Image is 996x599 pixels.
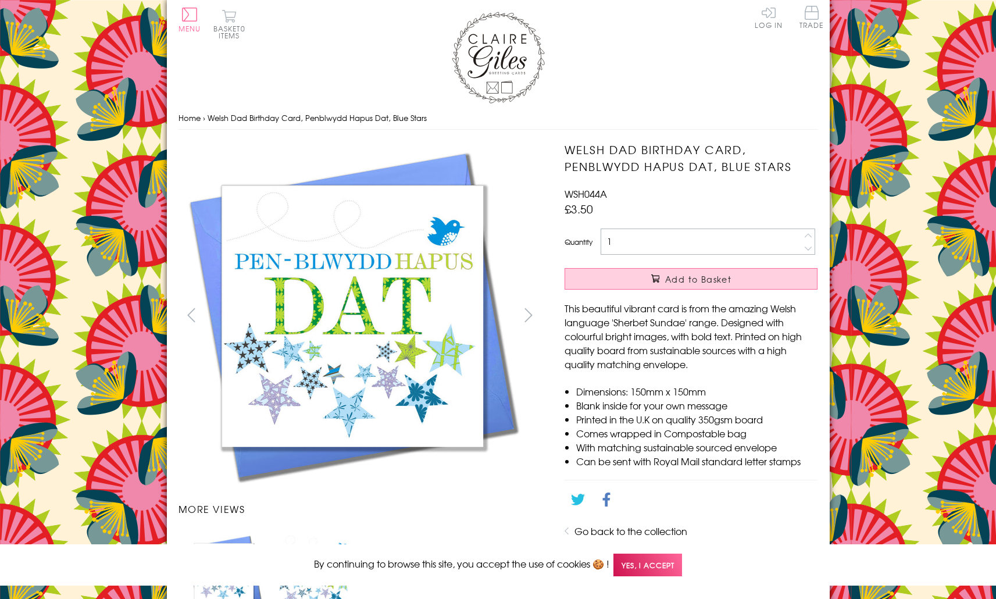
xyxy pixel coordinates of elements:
a: Trade [799,6,824,31]
span: Add to Basket [665,273,731,285]
span: Trade [799,6,824,28]
li: Blank inside for your own message [576,398,817,412]
img: Claire Giles Greetings Cards [452,12,545,104]
li: Dimensions: 150mm x 150mm [576,384,817,398]
a: Go back to the collection [574,524,687,538]
li: Can be sent with Royal Mail standard letter stamps [576,454,817,468]
button: prev [179,302,205,328]
h3: More views [179,502,542,516]
p: This beautiful vibrant card is from the amazing Welsh language 'Sherbet Sundae' range. Designed w... [565,301,817,371]
button: next [515,302,541,328]
span: Welsh Dad Birthday Card, Penblwydd Hapus Dat, Blue Stars [208,112,427,123]
span: 0 items [219,23,245,41]
button: Menu [179,8,201,32]
button: Basket0 items [213,9,245,39]
span: £3.50 [565,201,593,217]
li: Printed in the U.K on quality 350gsm board [576,412,817,426]
button: Add to Basket [565,268,817,290]
span: Yes, I accept [613,554,682,576]
span: › [203,112,205,123]
li: With matching sustainable sourced envelope [576,440,817,454]
span: WSH044A [565,187,607,201]
label: Quantity [565,237,592,247]
li: Comes wrapped in Compostable bag [576,426,817,440]
h1: Welsh Dad Birthday Card, Penblwydd Hapus Dat, Blue Stars [565,141,817,175]
nav: breadcrumbs [179,106,818,130]
img: Welsh Dad Birthday Card, Penblwydd Hapus Dat, Blue Stars [179,141,527,490]
span: Menu [179,23,201,34]
a: Log In [755,6,783,28]
a: Home [179,112,201,123]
